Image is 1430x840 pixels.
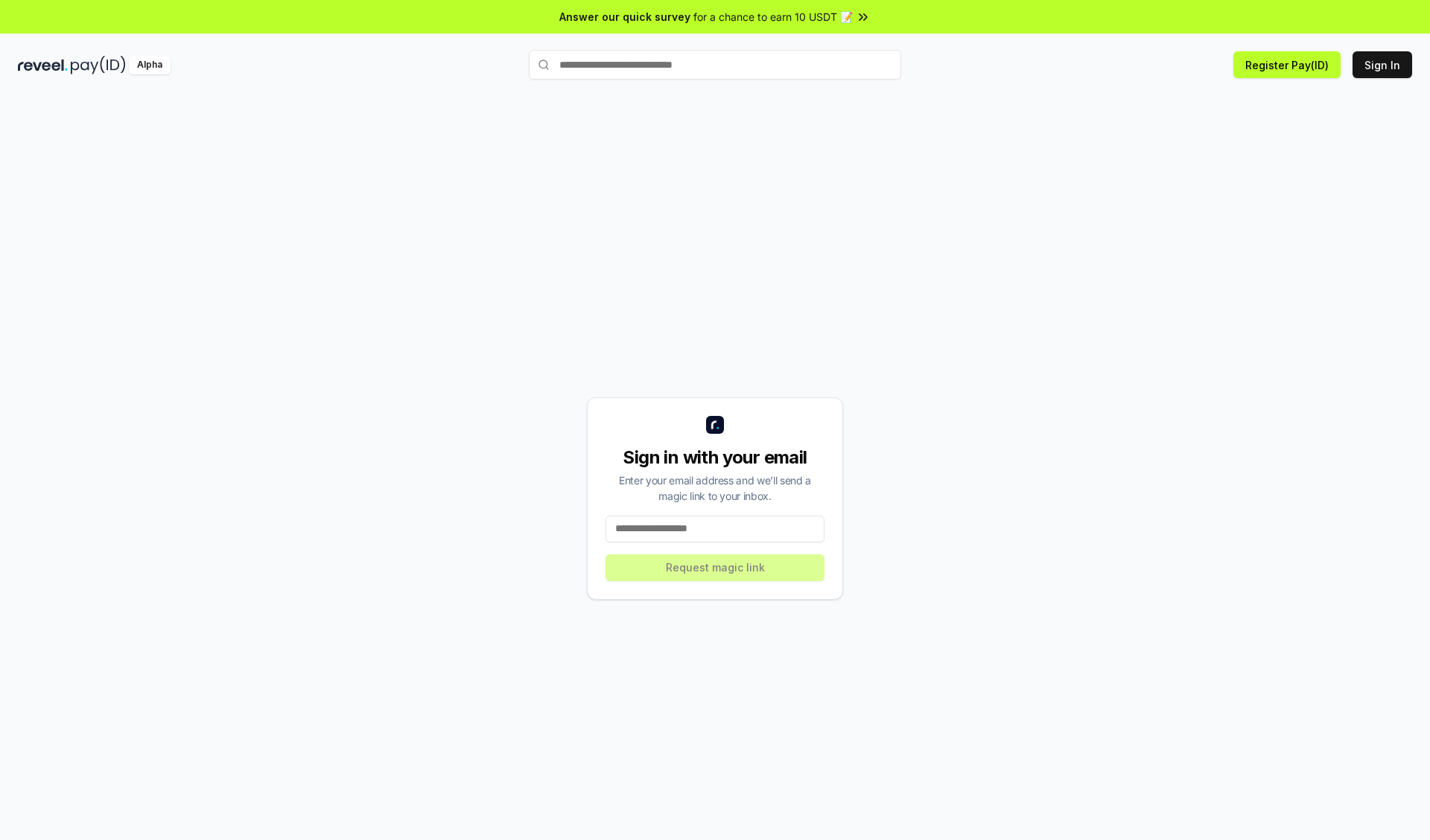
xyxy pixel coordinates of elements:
div: Sign in with your email [606,446,824,469]
button: Sign In [1353,51,1412,78]
div: Enter your email address and we’ll send a magic link to your inbox. [606,472,824,504]
img: reveel_dark [18,56,68,74]
img: pay_id [71,56,126,74]
img: logo_small [706,416,724,434]
button: Register Pay(ID) [1233,51,1341,78]
span: for a chance to earn 10 USDT 📝 [693,9,853,25]
div: Alpha [129,56,171,74]
span: Answer our quick survey [559,9,690,25]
